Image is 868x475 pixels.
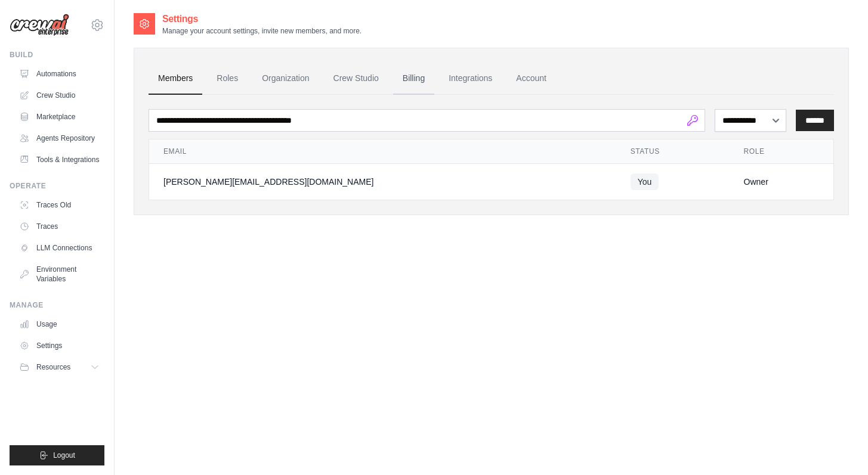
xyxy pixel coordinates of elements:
a: Environment Variables [14,260,104,288]
a: Account [506,63,556,95]
span: You [631,173,659,190]
th: Role [730,139,833,164]
th: Status [616,139,730,164]
p: Manage your account settings, invite new members, and more. [162,26,362,36]
a: Settings [14,336,104,355]
button: Resources [14,358,104,377]
a: Automations [14,64,104,83]
a: Integrations [439,63,502,95]
a: Marketplace [14,107,104,126]
div: Manage [10,300,104,310]
a: LLM Connections [14,238,104,257]
a: Crew Studio [14,86,104,105]
a: Members [149,63,202,95]
div: [PERSON_NAME][EMAIL_ADDRESS][DOMAIN_NAME] [163,176,602,188]
img: Logo [10,14,69,36]
div: Operate [10,181,104,191]
a: Usage [14,315,104,334]
span: Resources [36,362,70,372]
a: Traces Old [14,195,104,215]
a: Billing [393,63,434,95]
th: Email [149,139,616,164]
span: Logout [53,451,75,460]
div: Build [10,50,104,60]
div: Owner [744,176,819,188]
a: Tools & Integrations [14,150,104,169]
a: Organization [252,63,319,95]
a: Agents Repository [14,129,104,148]
a: Crew Studio [324,63,388,95]
h2: Settings [162,12,362,26]
a: Roles [207,63,248,95]
a: Traces [14,217,104,236]
button: Logout [10,445,104,465]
